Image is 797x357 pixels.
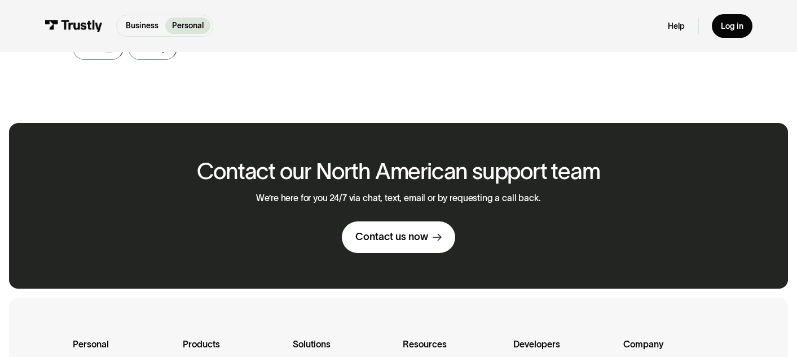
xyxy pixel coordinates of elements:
[119,18,165,34] a: Business
[721,21,743,31] div: Log in
[165,18,210,34] a: Personal
[172,20,204,32] p: Personal
[256,193,540,203] p: We’re here for you 24/7 via chat, text, email or by requesting a call back.
[45,20,103,32] img: Trustly Logo
[712,14,752,38] a: Log in
[342,221,455,252] a: Contact us now
[355,230,428,243] div: Contact us now
[197,159,600,184] h2: Contact our North American support team
[126,20,158,32] p: Business
[668,21,685,31] a: Help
